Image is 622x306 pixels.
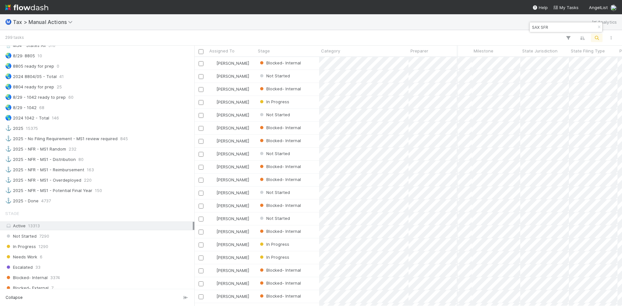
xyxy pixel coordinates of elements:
input: Toggle Row Selected [199,87,203,92]
span: [PERSON_NAME] [216,203,249,208]
div: 8805 ready for prep [5,62,54,70]
span: Not Started [266,112,290,117]
img: logo-inverted-e16ddd16eac7371096b0.svg [5,2,48,13]
img: avatar_d45d11ee-0024-4901-936f-9df0a9cc3b4e.png [210,216,215,221]
span: 220 [84,176,92,184]
input: Toggle Row Selected [199,74,203,79]
span: 1290 [39,243,48,251]
span: 0 [57,62,59,70]
span: Stage [258,48,270,54]
span: Collapse [6,295,23,300]
img: avatar_d45d11ee-0024-4901-936f-9df0a9cc3b4e.png [210,74,215,79]
span: [PERSON_NAME] [216,229,249,234]
span: Blocked- Internal [266,125,301,130]
input: Toggle Row Selected [199,178,203,183]
span: Blocked- Internal [266,138,301,143]
span: Needs Work [5,253,37,261]
input: Toggle Row Selected [199,191,203,196]
div: MS4 - States All [5,41,46,50]
img: avatar_e41e7ae5-e7d9-4d8d-9f56-31b0d7a2f4fd.png [210,255,215,260]
span: Blocked- Internal [266,293,301,299]
input: Toggle Row Selected [199,268,203,273]
span: ⚓ [5,136,12,141]
span: [PERSON_NAME] [216,151,249,156]
span: 🌏 [5,105,12,110]
span: 146 [52,114,59,122]
input: Toggle Row Selected [199,217,203,221]
input: Toggle All Rows Selected [199,49,203,54]
img: avatar_d45d11ee-0024-4901-936f-9df0a9cc3b4e.png [210,190,215,195]
input: Toggle Row Selected [199,100,203,105]
span: Not Started [5,232,37,240]
img: avatar_e41e7ae5-e7d9-4d8d-9f56-31b0d7a2f4fd.png [210,112,215,118]
span: In Progress [266,255,289,260]
span: 4737 [41,197,51,205]
div: Active [5,222,193,230]
input: Toggle Row Selected [199,139,203,144]
span: Blocked- Internal [266,267,301,273]
span: 845 [120,135,128,143]
span: 41 [59,73,64,81]
span: Ⓜ️ [5,19,12,25]
span: 🌏 [5,53,12,58]
span: In Progress [266,242,289,247]
span: 232 [69,145,76,153]
span: 13313 [28,223,40,228]
span: [PERSON_NAME] [216,112,249,118]
span: [PERSON_NAME] [216,216,249,221]
input: Search... [531,23,595,31]
span: 🌏 [5,63,12,69]
span: 25 [57,83,62,91]
span: 10 [38,52,42,60]
span: State Jurisdiction [522,48,558,54]
div: 8/29 - 1042 ready to prep [5,93,66,101]
div: 2025 - NFR - MS1 - Potential Final Year [5,187,92,195]
div: 2025 - NFR - MS1 Random [5,145,66,153]
span: [PERSON_NAME] [216,294,249,299]
span: [PERSON_NAME] [216,138,249,143]
span: [PERSON_NAME] [216,255,249,260]
span: Blocked- Internal [266,177,301,182]
span: [PERSON_NAME] [216,125,249,130]
img: avatar_d45d11ee-0024-4901-936f-9df0a9cc3b4e.png [210,86,215,92]
span: 15375 [26,124,38,132]
span: 60 [68,93,74,101]
span: Stage [5,207,19,220]
span: My Tasks [553,5,579,10]
input: Toggle Row Selected [199,113,203,118]
span: [PERSON_NAME] [216,242,249,247]
div: 8804 ready for prep [5,83,54,91]
div: 2024 8804/05 - Total [5,73,57,81]
span: Not Started [266,151,290,156]
span: Escalated [5,263,33,271]
input: Toggle Row Selected [199,61,203,66]
span: AngelList [589,5,608,10]
span: [PERSON_NAME] [216,74,249,79]
img: avatar_d45d11ee-0024-4901-936f-9df0a9cc3b4e.png [210,125,215,130]
span: 🌏 [5,84,12,89]
span: Blocked- Internal [266,203,301,208]
img: avatar_d45d11ee-0024-4901-936f-9df0a9cc3b4e.png [210,138,215,143]
span: ⚓ [5,198,12,203]
span: Blocked- Internal [266,60,301,65]
span: Category [321,48,340,54]
span: 🌏 [5,94,12,100]
img: avatar_d45d11ee-0024-4901-936f-9df0a9cc3b4e.png [210,268,215,273]
span: Tax > Manual Actions [13,19,76,25]
div: 2024 1042 - Total [5,114,49,122]
div: 2025 - NFR - MS1 - Reimbursement [5,166,84,174]
img: avatar_e41e7ae5-e7d9-4d8d-9f56-31b0d7a2f4fd.png [210,242,215,247]
span: Not Started [266,216,290,221]
span: 163 [87,166,94,174]
span: 68 [39,104,44,112]
img: avatar_d45d11ee-0024-4901-936f-9df0a9cc3b4e.png [210,229,215,234]
span: 80 [78,155,84,164]
div: 2025 - No Filing Requirement - MS1 review required [5,135,118,143]
div: 2025 - NFR - MS1 - Distribution [5,155,76,164]
div: Help [532,4,548,11]
span: 3374 [50,274,60,282]
span: In Progress [5,243,36,251]
span: [PERSON_NAME] [216,190,249,195]
img: avatar_d45d11ee-0024-4901-936f-9df0a9cc3b4e.png [210,164,215,169]
input: Toggle Row Selected [199,281,203,286]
